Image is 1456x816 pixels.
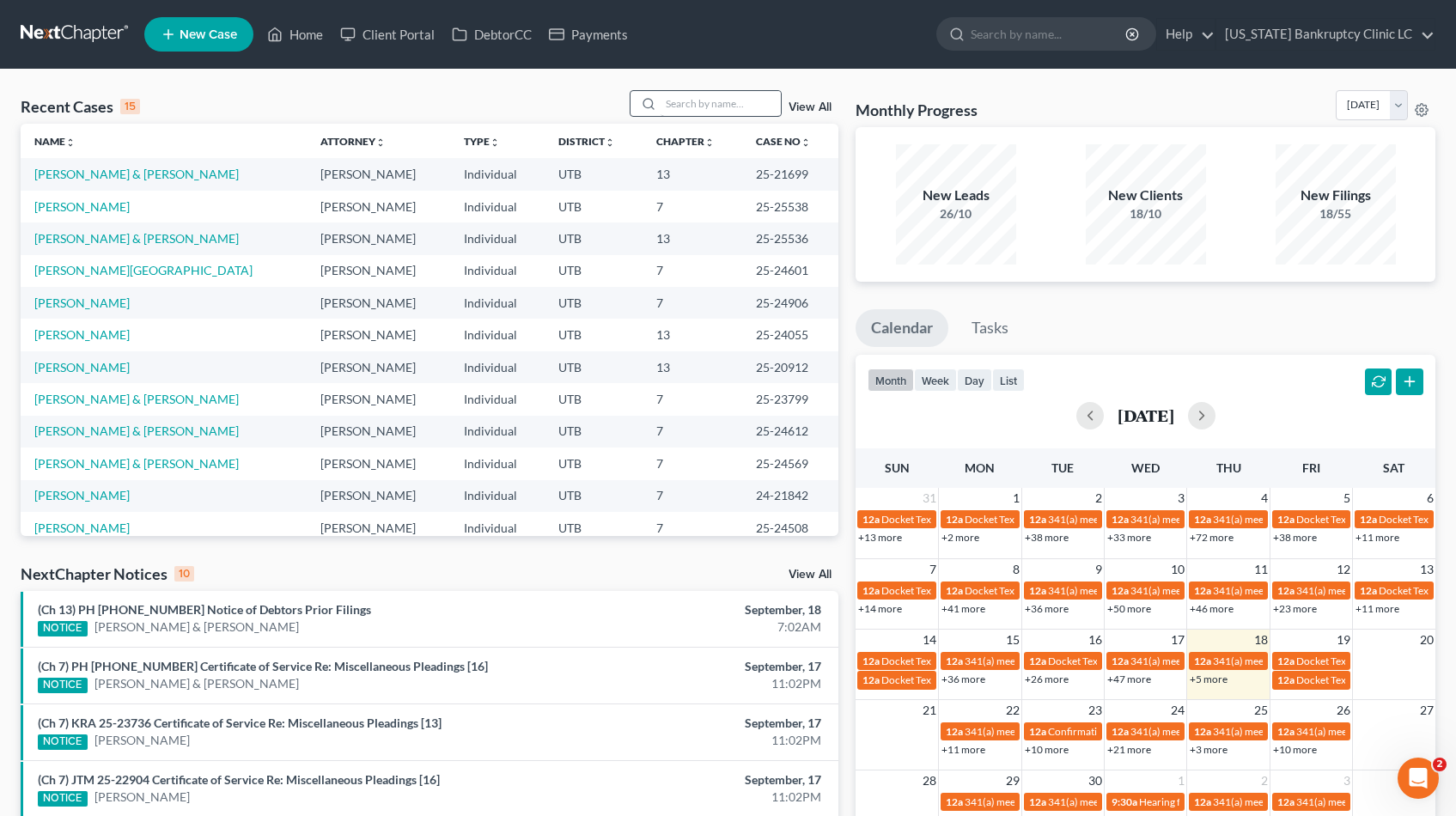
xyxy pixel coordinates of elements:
[1425,488,1435,508] span: 6
[1029,655,1046,667] span: 12a
[545,222,643,254] td: UTB
[1004,630,1021,650] span: 15
[120,99,140,114] div: 15
[1190,602,1234,615] a: +46 more
[38,772,440,787] a: (Ch 7) JTM 25-22904 Certificate of Service Re: Miscellaneous Pleadings [16]
[1360,584,1377,597] span: 12a
[1213,725,1379,738] span: 341(a) meeting for [PERSON_NAME]
[862,513,880,526] span: 12a
[545,383,643,415] td: UTB
[34,456,239,471] a: [PERSON_NAME] & [PERSON_NAME]
[1194,655,1211,667] span: 12a
[38,602,371,617] a: (Ch 13) PH [PHONE_NUMBER] Notice of Debtors Prior Filings
[965,460,995,475] span: Mon
[1029,795,1046,808] span: 12a
[914,368,957,392] button: week
[956,309,1024,347] a: Tasks
[1157,19,1215,50] a: Help
[307,448,450,479] td: [PERSON_NAME]
[1277,673,1295,686] span: 12a
[856,100,978,120] h3: Monthly Progress
[1118,406,1174,424] h2: [DATE]
[558,135,615,148] a: Districtunfold_more
[1029,513,1046,526] span: 12a
[1277,655,1295,667] span: 12a
[643,255,743,287] td: 7
[450,319,545,350] td: Individual
[1169,630,1186,650] span: 17
[1112,584,1129,597] span: 12a
[34,521,130,535] a: [PERSON_NAME]
[881,673,1209,686] span: Docket Text: for [PERSON_NAME] & [PERSON_NAME] [PERSON_NAME]
[881,655,1126,667] span: Docket Text: for [PERSON_NAME] & [PERSON_NAME]
[1048,513,1214,526] span: 341(a) meeting for [PERSON_NAME]
[928,559,938,580] span: 7
[1252,630,1270,650] span: 18
[643,383,743,415] td: 7
[450,383,545,415] td: Individual
[1213,655,1379,667] span: 341(a) meeting for [PERSON_NAME]
[605,137,615,148] i: unfold_more
[1169,559,1186,580] span: 10
[307,319,450,350] td: [PERSON_NAME]
[946,795,963,808] span: 12a
[742,512,838,544] td: 25-24508
[756,135,811,148] a: Case Nounfold_more
[1048,584,1214,597] span: 341(a) meeting for [PERSON_NAME]
[1130,584,1296,597] span: 341(a) meeting for [PERSON_NAME]
[1355,531,1399,544] a: +11 more
[1025,602,1069,615] a: +36 more
[801,137,811,148] i: unfold_more
[1112,655,1129,667] span: 12a
[450,351,545,383] td: Individual
[1087,630,1104,650] span: 16
[545,480,643,512] td: UTB
[490,137,500,148] i: unfold_more
[1048,725,1243,738] span: Confirmation hearing for [PERSON_NAME]
[572,732,822,749] div: 11:02PM
[1398,758,1439,799] iframe: Intercom live chat
[38,791,88,807] div: NOTICE
[965,795,1221,808] span: 341(a) meeting for [PERSON_NAME] & [PERSON_NAME]
[545,512,643,544] td: UTB
[946,584,963,597] span: 12a
[661,91,781,116] input: Search by name...
[1276,186,1396,205] div: New Filings
[921,700,938,721] span: 21
[1029,584,1046,597] span: 12a
[180,28,237,41] span: New Case
[307,512,450,544] td: [PERSON_NAME]
[1213,795,1379,808] span: 341(a) meeting for [PERSON_NAME]
[38,716,442,730] a: (Ch 7) KRA 25-23736 Certificate of Service Re: Miscellaneous Pleadings [13]
[1112,795,1137,808] span: 9:30a
[742,383,838,415] td: 25-23799
[1433,758,1447,771] span: 2
[375,137,386,148] i: unfold_more
[946,513,963,526] span: 12a
[21,563,194,584] div: NextChapter Notices
[965,584,1209,597] span: Docket Text: for [PERSON_NAME] & [PERSON_NAME]
[965,513,1118,526] span: Docket Text: for [PERSON_NAME]
[545,351,643,383] td: UTB
[307,255,450,287] td: [PERSON_NAME]
[656,135,715,148] a: Chapterunfold_more
[1004,700,1021,721] span: 22
[643,512,743,544] td: 7
[742,191,838,222] td: 25-25538
[921,488,938,508] span: 31
[572,658,822,675] div: September, 17
[572,675,822,692] div: 11:02PM
[789,101,832,113] a: View All
[450,416,545,448] td: Individual
[1112,725,1129,738] span: 12a
[545,158,643,190] td: UTB
[1048,795,1214,808] span: 341(a) meeting for [PERSON_NAME]
[941,531,979,544] a: +2 more
[1259,488,1270,508] span: 4
[704,137,715,148] i: unfold_more
[1004,770,1021,791] span: 29
[1107,743,1151,756] a: +21 more
[307,158,450,190] td: [PERSON_NAME]
[332,19,443,50] a: Client Portal
[545,191,643,222] td: UTB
